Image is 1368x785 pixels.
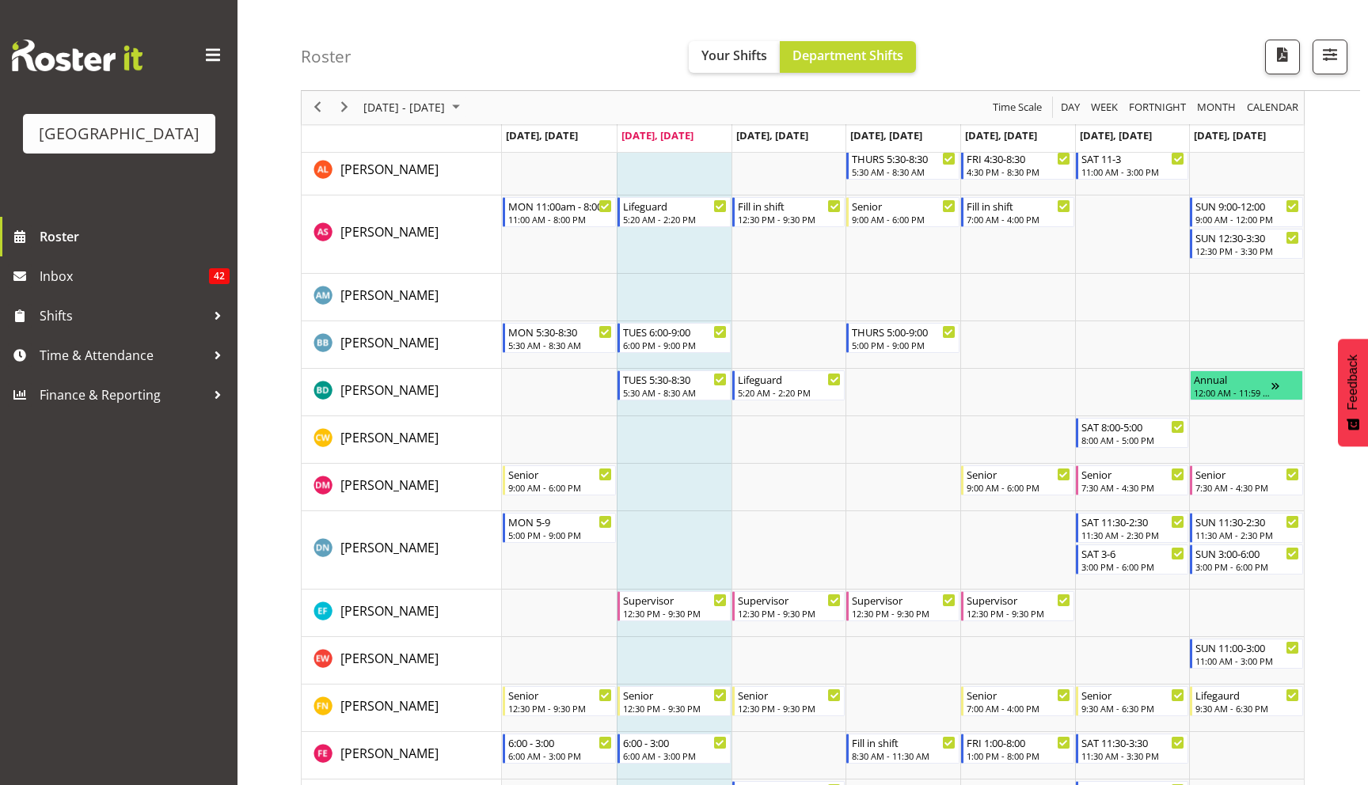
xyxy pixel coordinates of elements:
div: Senior [967,466,1070,482]
div: MON 5-9 [508,514,612,529]
span: [PERSON_NAME] [340,429,439,446]
div: 6:00 AM - 3:00 PM [623,749,727,762]
span: Shifts [40,304,206,328]
div: 12:30 PM - 9:30 PM [623,702,727,715]
div: Braedyn Dykes"s event - TUES 5:30-8:30 Begin From Tuesday, August 19, 2025 at 5:30:00 AM GMT+12:0... [617,370,731,400]
td: Cain Wilson resource [302,416,502,464]
div: Devon Morris-Brown"s event - Senior Begin From Sunday, August 24, 2025 at 7:30:00 AM GMT+12:00 En... [1190,465,1303,495]
span: [DATE], [DATE] [1194,128,1266,142]
td: Finn Edwards resource [302,732,502,779]
div: SAT 11:30-3:30 [1081,734,1185,750]
button: August 2025 [361,98,467,118]
span: Month [1195,98,1237,118]
span: [PERSON_NAME] [340,650,439,667]
div: 6:00 AM - 3:00 PM [508,749,612,762]
span: [DATE], [DATE] [1080,128,1152,142]
div: Finn Edwards"s event - 6:00 - 3:00 Begin From Monday, August 18, 2025 at 6:00:00 AM GMT+12:00 End... [503,734,616,764]
td: Emily Wheeler resource [302,637,502,685]
a: [PERSON_NAME] [340,333,439,352]
div: TUES 6:00-9:00 [623,324,727,339]
div: Alex Laverty"s event - SAT 11-3 Begin From Saturday, August 23, 2025 at 11:00:00 AM GMT+12:00 End... [1076,150,1189,180]
div: SUN 11:30-2:30 [1195,514,1299,529]
span: [DATE], [DATE] [736,128,808,142]
div: Devon Morris-Brown"s event - Senior Begin From Monday, August 18, 2025 at 9:00:00 AM GMT+12:00 En... [503,465,616,495]
div: Finn Edwards"s event - SAT 11:30-3:30 Begin From Saturday, August 23, 2025 at 11:30:00 AM GMT+12:... [1076,734,1189,764]
div: Supervisor [967,592,1070,608]
div: Earl Foran"s event - Supervisor Begin From Tuesday, August 19, 2025 at 12:30:00 PM GMT+12:00 Ends... [617,591,731,621]
div: 5:30 AM - 8:30 AM [508,339,612,351]
div: Alex Sansom"s event - SUN 9:00-12:00 Begin From Sunday, August 24, 2025 at 9:00:00 AM GMT+12:00 E... [1190,197,1303,227]
div: Supervisor [738,592,842,608]
div: Felix Nicholls"s event - Senior Begin From Tuesday, August 19, 2025 at 12:30:00 PM GMT+12:00 Ends... [617,686,731,716]
span: [PERSON_NAME] [340,161,439,178]
button: Download a PDF of the roster according to the set date range. [1265,40,1300,74]
a: [PERSON_NAME] [340,601,439,620]
td: Devon Morris-Brown resource [302,464,502,511]
div: 1:00 PM - 8:00 PM [967,749,1070,762]
td: Earl Foran resource [302,590,502,637]
div: 5:30 AM - 8:30 AM [852,165,956,178]
div: FRI 4:30-8:30 [967,150,1070,166]
span: [PERSON_NAME] [340,539,439,556]
div: Drew Nielsen"s event - SUN 3:00-6:00 Begin From Sunday, August 24, 2025 at 3:00:00 PM GMT+12:00 E... [1190,544,1303,575]
a: [PERSON_NAME] [340,538,439,557]
span: [PERSON_NAME] [340,602,439,620]
div: TUES 5:30-8:30 [623,371,727,387]
div: Cain Wilson"s event - SAT 8:00-5:00 Begin From Saturday, August 23, 2025 at 8:00:00 AM GMT+12:00 ... [1076,418,1189,448]
span: [DATE] - [DATE] [362,98,446,118]
div: 6:00 PM - 9:00 PM [623,339,727,351]
div: Earl Foran"s event - Supervisor Begin From Wednesday, August 20, 2025 at 12:30:00 PM GMT+12:00 En... [732,591,845,621]
div: SAT 11-3 [1081,150,1185,166]
div: Senior [852,198,956,214]
div: Supervisor [623,592,727,608]
div: 11:00 AM - 3:00 PM [1081,165,1185,178]
div: THURS 5:00-9:00 [852,324,956,339]
div: Emily Wheeler"s event - SUN 11:00-3:00 Begin From Sunday, August 24, 2025 at 11:00:00 AM GMT+12:0... [1190,639,1303,669]
td: Angus McLeay resource [302,274,502,321]
span: [DATE], [DATE] [506,128,578,142]
div: [GEOGRAPHIC_DATA] [39,122,199,146]
button: Previous [307,98,329,118]
div: 6:00 - 3:00 [508,734,612,750]
div: Bradley Barton"s event - MON 5:30-8:30 Begin From Monday, August 18, 2025 at 5:30:00 AM GMT+12:00... [503,323,616,353]
div: August 18 - 24, 2025 [358,91,469,124]
a: [PERSON_NAME] [340,476,439,495]
div: Felix Nicholls"s event - Lifegaurd Begin From Sunday, August 24, 2025 at 9:30:00 AM GMT+12:00 End... [1190,686,1303,716]
div: 9:00 AM - 6:00 PM [852,213,956,226]
span: Week [1089,98,1119,118]
span: 42 [209,268,230,284]
span: [PERSON_NAME] [340,476,439,494]
div: THURS 5:30-8:30 [852,150,956,166]
div: Senior [1081,687,1185,703]
div: Senior [623,687,727,703]
div: Alex Laverty"s event - FRI 4:30-8:30 Begin From Friday, August 22, 2025 at 4:30:00 PM GMT+12:00 E... [961,150,1074,180]
div: 3:00 PM - 6:00 PM [1195,560,1299,573]
td: Alex Laverty resource [302,148,502,195]
span: [DATE], [DATE] [850,128,922,142]
div: next period [331,91,358,124]
div: 5:20 AM - 2:20 PM [623,213,727,226]
div: Supervisor [852,592,956,608]
div: 7:00 AM - 4:00 PM [967,702,1070,715]
span: Your Shifts [701,47,767,64]
div: 12:00 AM - 11:59 PM [1194,386,1271,399]
div: 3:00 PM - 6:00 PM [1081,560,1185,573]
a: [PERSON_NAME] [340,160,439,179]
span: Feedback [1346,355,1360,410]
button: Month [1244,98,1301,118]
div: SUN 3:00-6:00 [1195,545,1299,561]
div: Drew Nielsen"s event - SUN 11:30-2:30 Begin From Sunday, August 24, 2025 at 11:30:00 AM GMT+12:00... [1190,513,1303,543]
span: [DATE], [DATE] [621,128,693,142]
a: [PERSON_NAME] [340,744,439,763]
div: 6:00 - 3:00 [623,734,727,750]
div: 11:30 AM - 3:30 PM [1081,749,1185,762]
div: 9:30 AM - 6:30 PM [1195,702,1299,715]
td: Alex Sansom resource [302,195,502,274]
div: 5:00 PM - 9:00 PM [852,339,956,351]
div: 9:00 AM - 6:00 PM [967,481,1070,494]
div: Devon Morris-Brown"s event - Senior Begin From Friday, August 22, 2025 at 9:00:00 AM GMT+12:00 En... [961,465,1074,495]
div: Fill in shift [738,198,842,214]
div: 5:00 PM - 9:00 PM [508,529,612,541]
div: Senior [1081,466,1185,482]
div: 7:30 AM - 4:30 PM [1195,481,1299,494]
